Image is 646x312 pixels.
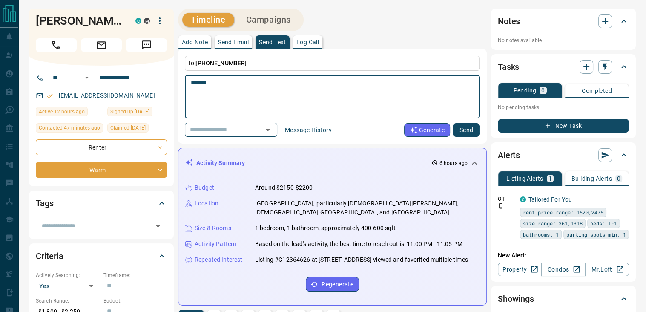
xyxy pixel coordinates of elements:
[541,263,585,276] a: Condos
[36,139,167,155] div: Renter
[566,230,626,239] span: parking spots min: 1
[498,14,520,28] h2: Notes
[152,220,164,232] button: Open
[195,183,214,192] p: Budget
[59,92,155,99] a: [EMAIL_ADDRESS][DOMAIN_NAME]
[185,155,479,171] div: Activity Summary6 hours ago
[103,297,167,305] p: Budget:
[182,13,234,27] button: Timeline
[255,224,396,233] p: 1 bedroom, 1 bathroom, approximately 400-600 sqft
[195,240,236,248] p: Activity Pattern
[498,203,504,209] svg: Push Notification Only
[36,272,99,279] p: Actively Searching:
[107,123,167,135] div: Tue Sep 09 2025
[47,93,53,99] svg: Email Verified
[513,87,536,93] p: Pending
[548,176,552,182] p: 1
[126,38,167,52] span: Message
[523,208,603,217] span: rent price range: 1620,2475
[498,289,629,309] div: Showings
[255,183,313,192] p: Around $2150-$2200
[196,159,245,168] p: Activity Summary
[498,119,629,133] button: New Task
[498,101,629,114] p: No pending tasks
[571,176,612,182] p: Building Alerts
[259,39,286,45] p: Send Text
[144,18,150,24] div: mrloft.ca
[103,272,167,279] p: Timeframe:
[195,255,242,264] p: Repeated Interest
[498,60,519,74] h2: Tasks
[110,124,146,132] span: Claimed [DATE]
[107,107,167,119] div: Mon Sep 08 2025
[218,39,249,45] p: Send Email
[36,107,103,119] div: Mon Sep 15 2025
[185,56,480,71] p: To:
[36,249,63,263] h2: Criteria
[523,219,583,228] span: size range: 361,1318
[36,38,77,52] span: Call
[498,195,515,203] p: Off
[255,199,479,217] p: [GEOGRAPHIC_DATA], particularly [DEMOGRAPHIC_DATA][PERSON_NAME], [DEMOGRAPHIC_DATA][GEOGRAPHIC_DA...
[404,123,450,137] button: Generate
[453,123,480,137] button: Send
[82,72,92,83] button: Open
[617,176,620,182] p: 0
[280,123,337,137] button: Message History
[36,193,167,214] div: Tags
[498,148,520,162] h2: Alerts
[36,246,167,266] div: Criteria
[110,107,149,116] span: Signed up [DATE]
[36,279,99,293] div: Yes
[498,145,629,165] div: Alerts
[498,292,534,306] h2: Showings
[36,14,123,28] h1: [PERSON_NAME]
[39,107,85,116] span: Active 12 hours ago
[582,88,612,94] p: Completed
[39,124,100,132] span: Contacted 47 minutes ago
[81,38,122,52] span: Email
[585,263,629,276] a: Mr.Loft
[36,162,167,178] div: Warm
[523,230,559,239] span: bathrooms: 1
[255,255,468,264] p: Listing #C12364626 at [STREET_ADDRESS] viewed and favorited multiple times
[306,277,359,292] button: Regenerate
[195,199,218,208] p: Location
[439,159,468,167] p: 6 hours ago
[498,251,629,260] p: New Alert:
[520,196,526,202] div: condos.ca
[195,60,247,66] span: [PHONE_NUMBER]
[255,240,462,248] p: Based on the lead's activity, the best time to reach out is: 11:00 PM - 11:05 PM
[238,13,299,27] button: Campaigns
[135,18,141,24] div: condos.ca
[296,39,319,45] p: Log Call
[498,37,629,44] p: No notes available
[36,196,53,210] h2: Tags
[36,123,103,135] div: Mon Sep 15 2025
[262,124,274,136] button: Open
[195,224,231,233] p: Size & Rooms
[590,219,617,228] span: beds: 1-1
[541,87,545,93] p: 0
[36,297,99,305] p: Search Range:
[498,57,629,77] div: Tasks
[506,176,543,182] p: Listing Alerts
[498,11,629,32] div: Notes
[528,196,572,203] a: Tailored For You
[182,39,208,45] p: Add Note
[498,263,542,276] a: Property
